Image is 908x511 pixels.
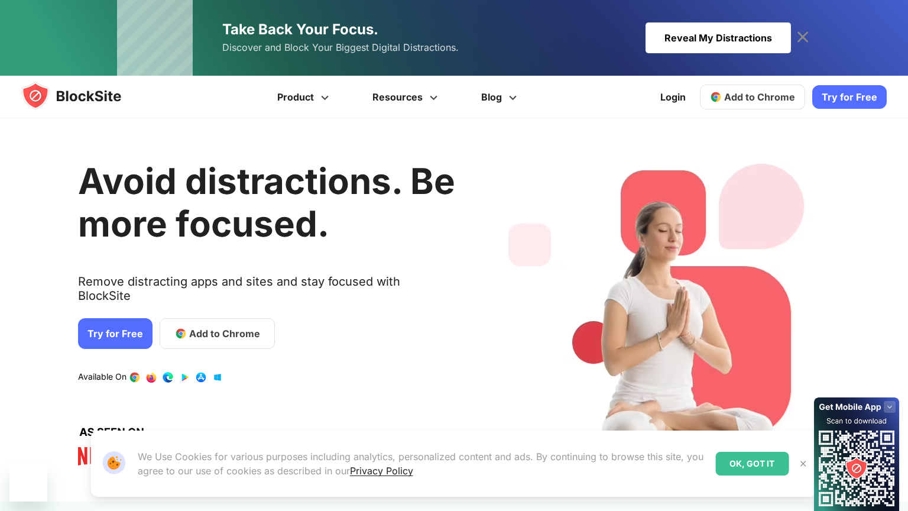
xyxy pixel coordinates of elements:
a: Try for Free [812,85,887,109]
iframe: Knop om het berichtenvenster te openen [9,464,47,502]
a: Add to Chrome [700,85,805,109]
a: Login [653,83,693,111]
a: Add to Chrome [160,318,275,349]
a: Try for Free [78,318,153,349]
a: Blog [461,76,540,118]
span: Add to Chrome [189,326,260,341]
text: Available On [78,371,127,383]
img: blocksite-icon.5d769676.svg [21,82,144,110]
img: Close [798,459,808,468]
img: chrome-icon.svg [710,91,722,103]
span: Add to Chrome [724,91,795,103]
span: Take Back Your Focus. [222,21,378,38]
p: We Use Cookies for various purposes including analytics, personalized content and ads. By continu... [138,449,706,478]
button: Close [795,456,810,471]
text: Remove distracting apps and sites and stay focused with BlockSite [78,274,455,312]
a: Privacy Policy [350,465,413,477]
div: OK, GOT IT [715,452,789,476]
div: Reveal My Distractions [646,22,791,53]
span: Discover and Block Your Biggest Digital Distractions. [222,39,459,56]
h1: Avoid distractions. Be more focused. [78,160,455,245]
a: Product [257,76,352,118]
a: Resources [352,76,461,118]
